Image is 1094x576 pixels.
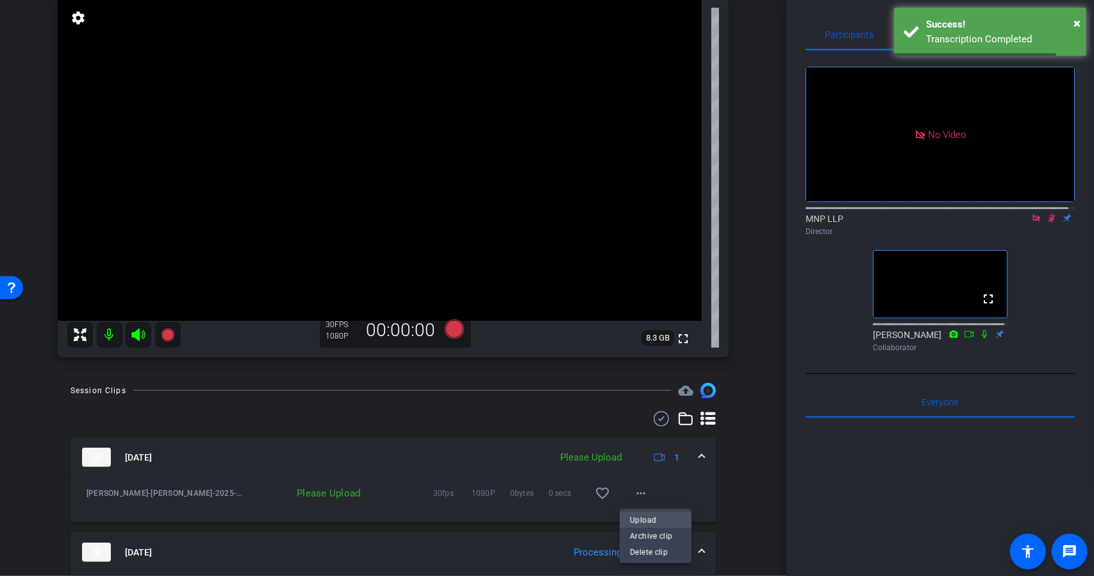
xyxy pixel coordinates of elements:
div: Transcription Completed [926,32,1077,47]
button: Close [1073,13,1081,33]
div: Success! [926,17,1077,32]
span: Delete clip [630,544,681,559]
span: Upload [630,512,681,527]
span: × [1073,15,1081,31]
span: Archive clip [630,528,681,543]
